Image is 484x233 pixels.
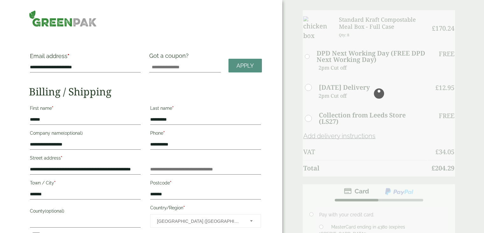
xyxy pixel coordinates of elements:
[172,106,174,111] abbr: required
[30,207,141,217] label: County
[61,155,62,161] abbr: required
[30,53,141,62] label: Email address
[149,52,191,62] label: Got a coupon?
[150,104,261,115] label: Last name
[67,53,69,59] abbr: required
[63,131,83,136] span: (optional)
[150,129,261,139] label: Phone
[163,131,165,136] abbr: required
[236,62,254,69] span: Apply
[30,154,141,164] label: Street address
[157,214,242,228] span: United Kingdom (UK)
[150,203,261,214] label: Country/Region
[52,106,53,111] abbr: required
[29,10,96,27] img: GreenPak Supplies
[150,214,261,228] span: Country/Region
[183,205,185,210] abbr: required
[45,208,64,214] span: (optional)
[30,178,141,189] label: Town / City
[30,104,141,115] label: First name
[150,178,261,189] label: Postcode
[170,180,172,185] abbr: required
[54,180,56,185] abbr: required
[29,86,262,98] h2: Billing / Shipping
[30,129,141,139] label: Company name
[228,59,262,72] a: Apply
